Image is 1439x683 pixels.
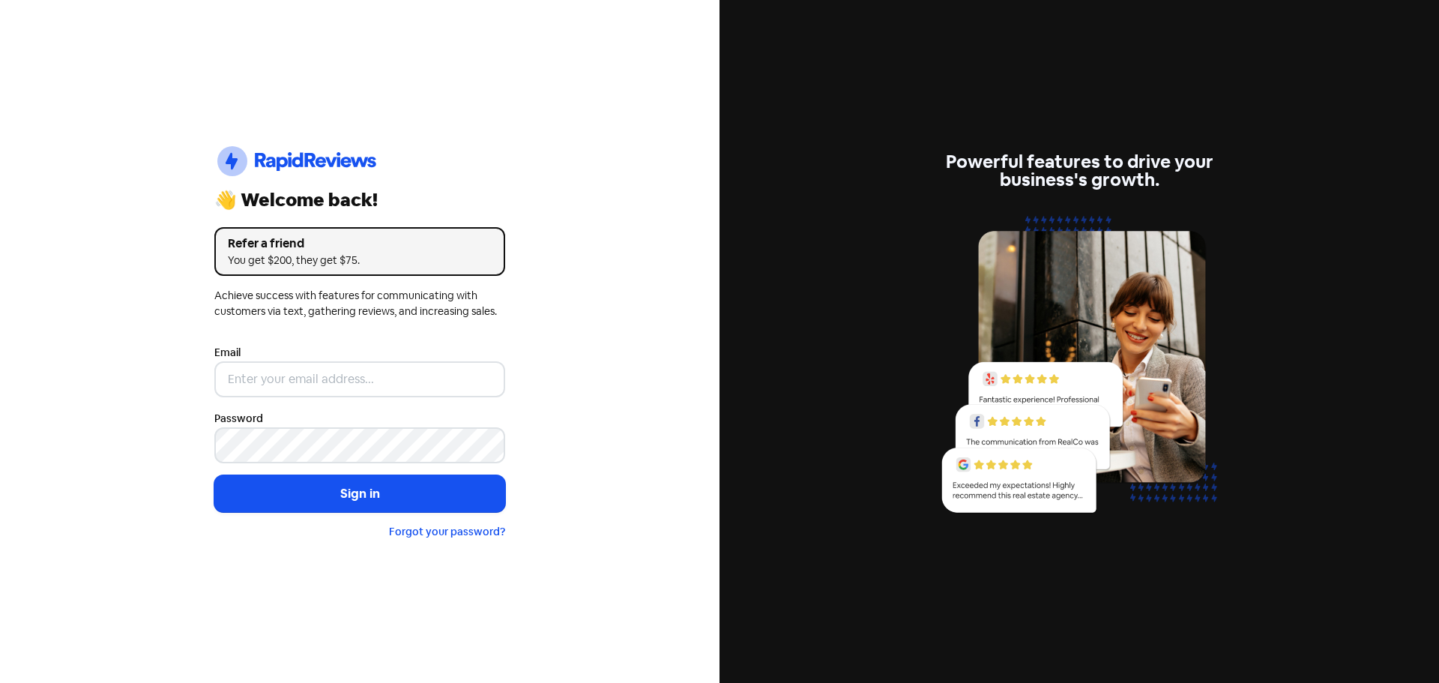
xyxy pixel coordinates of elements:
[214,411,263,427] label: Password
[934,207,1225,530] img: reviews
[214,345,241,361] label: Email
[228,253,492,268] div: You get $200, they get $75.
[934,153,1225,189] div: Powerful features to drive your business's growth.
[228,235,492,253] div: Refer a friend
[389,525,505,538] a: Forgot your password?
[214,191,505,209] div: 👋 Welcome back!
[214,288,505,319] div: Achieve success with features for communicating with customers via text, gathering reviews, and i...
[214,475,505,513] button: Sign in
[214,361,505,397] input: Enter your email address...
